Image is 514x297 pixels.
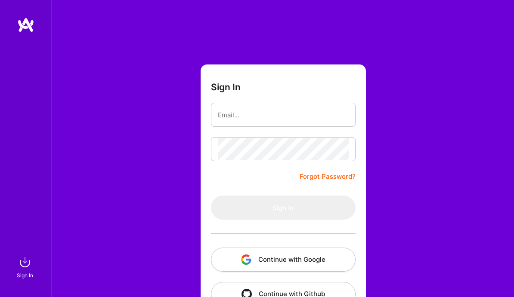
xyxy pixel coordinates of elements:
[300,171,356,182] a: Forgot Password?
[211,196,356,220] button: Sign In
[211,248,356,272] button: Continue with Google
[17,271,33,280] div: Sign In
[218,104,349,126] input: Email...
[18,254,34,280] a: sign inSign In
[16,254,34,271] img: sign in
[241,254,251,265] img: icon
[211,82,241,92] h3: Sign In
[17,17,34,33] img: logo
